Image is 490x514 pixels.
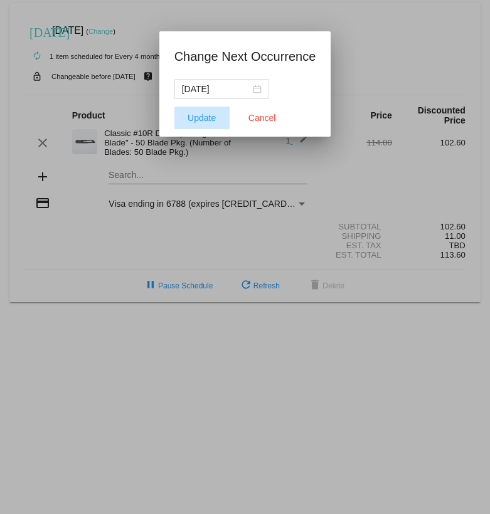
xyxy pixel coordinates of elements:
button: Close dialog [235,107,290,129]
input: Select date [182,82,250,96]
span: Update [188,113,216,123]
span: Cancel [248,113,276,123]
button: Update [174,107,230,129]
h1: Change Next Occurrence [174,46,316,66]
